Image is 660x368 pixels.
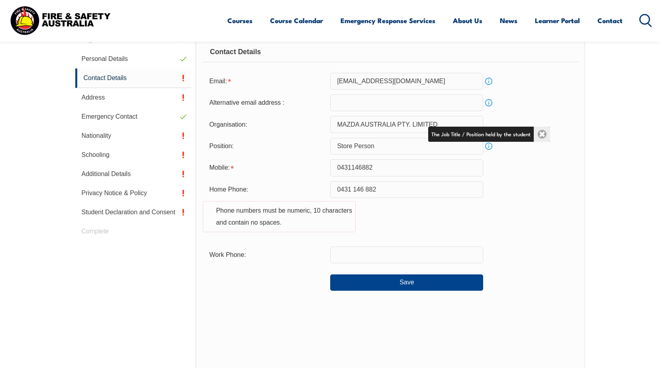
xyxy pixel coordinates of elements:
[75,69,192,88] a: Contact Details
[483,97,494,108] a: Info
[75,203,192,222] a: Student Declaration and Consent
[75,107,192,126] a: Emergency Contact
[75,184,192,203] a: Privacy Notice & Policy
[203,201,356,232] div: Phone numbers must be numeric, 10 characters and contain no spaces.
[75,164,192,184] a: Additional Details
[483,76,494,87] a: Info
[203,139,330,154] div: Position:
[75,126,192,145] a: Nationality
[597,10,623,31] a: Contact
[75,145,192,164] a: Schooling
[203,117,330,132] div: Organisation:
[203,160,330,175] div: Mobile is required.
[500,10,517,31] a: News
[203,247,330,262] div: Work Phone:
[330,274,483,290] button: Save
[270,10,323,31] a: Course Calendar
[203,42,578,62] div: Contact Details
[203,74,330,89] div: Email is required.
[330,159,483,176] input: Mobile numbers must be numeric, 10 characters and contain no spaces.
[330,181,483,198] input: Phone numbers must be numeric, 10 characters and contain no spaces.
[203,182,330,197] div: Home Phone:
[330,247,483,263] input: Phone numbers must be numeric, 10 characters and contain no spaces.
[453,10,482,31] a: About Us
[75,49,192,69] a: Personal Details
[534,127,550,142] a: Close
[483,141,494,152] a: Info
[227,10,253,31] a: Courses
[203,95,330,110] div: Alternative email address :
[535,10,580,31] a: Learner Portal
[75,88,192,107] a: Address
[341,10,435,31] a: Emergency Response Services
